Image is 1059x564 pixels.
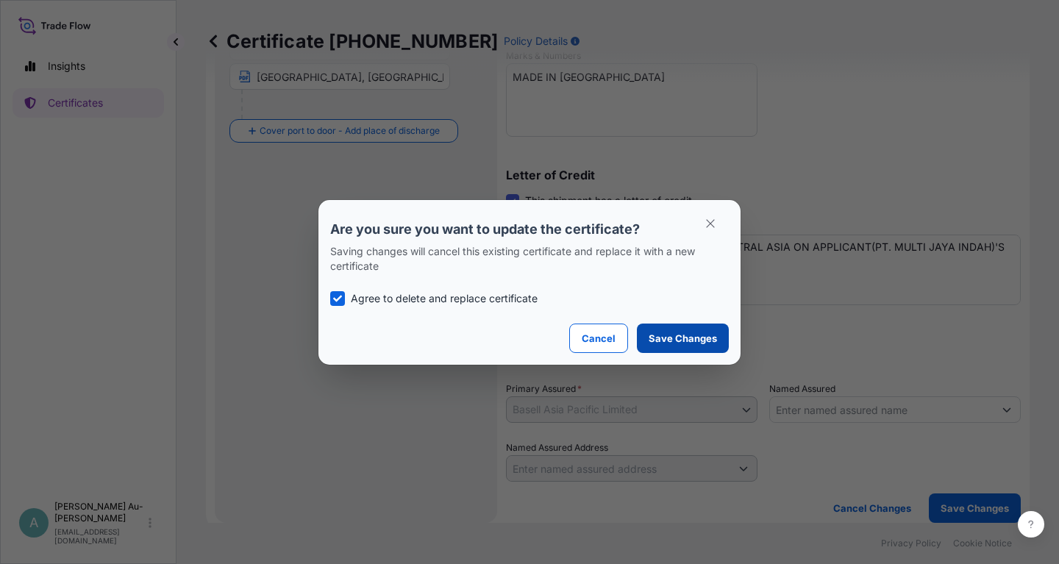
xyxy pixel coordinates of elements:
[637,324,729,353] button: Save Changes
[569,324,628,353] button: Cancel
[330,221,729,238] p: Are you sure you want to update the certificate?
[582,331,616,346] p: Cancel
[330,244,729,274] p: Saving changes will cancel this existing certificate and replace it with a new certificate
[649,331,717,346] p: Save Changes
[351,291,538,306] p: Agree to delete and replace certificate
